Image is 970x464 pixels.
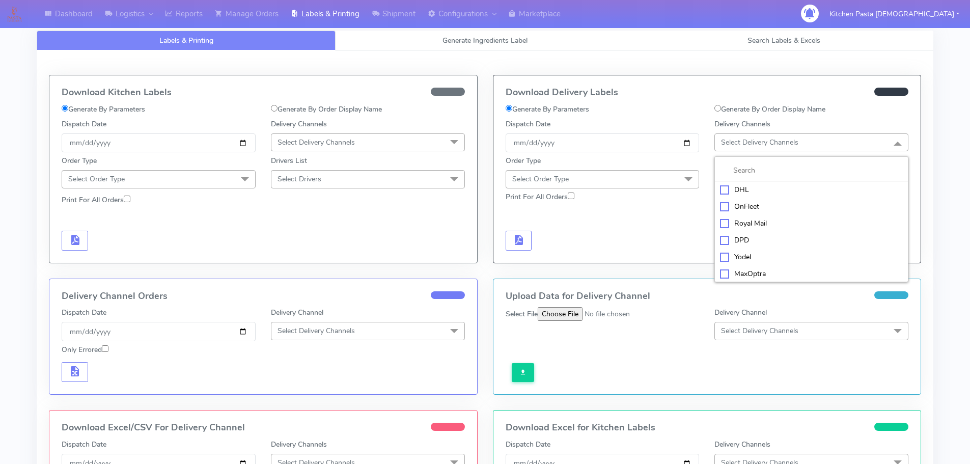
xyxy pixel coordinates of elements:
[506,104,589,115] label: Generate By Parameters
[506,423,909,433] h4: Download Excel for Kitchen Labels
[271,105,278,112] input: Generate By Order Display Name
[714,119,770,129] label: Delivery Channels
[62,439,106,450] label: Dispatch Date
[568,193,574,199] input: Print For All Orders
[68,174,125,184] span: Select Order Type
[721,138,798,147] span: Select Delivery Channels
[506,155,541,166] label: Order Type
[102,345,108,352] input: Only Errored
[62,104,145,115] label: Generate By Parameters
[720,218,903,229] div: Royal Mail
[720,201,903,212] div: OnFleet
[506,88,909,98] h4: Download Delivery Labels
[721,326,798,336] span: Select Delivery Channels
[62,88,465,98] h4: Download Kitchen Labels
[506,192,574,202] label: Print For All Orders
[37,31,933,50] ul: Tabs
[720,165,903,176] input: multiselect-search
[506,439,550,450] label: Dispatch Date
[720,184,903,195] div: DHL
[159,36,213,45] span: Labels & Printing
[62,344,108,355] label: Only Errored
[822,4,967,24] button: Kitchen Pasta [DEMOGRAPHIC_DATA]
[512,174,569,184] span: Select Order Type
[62,291,465,302] h4: Delivery Channel Orders
[62,423,465,433] h4: Download Excel/CSV For Delivery Channel
[62,307,106,318] label: Dispatch Date
[714,307,767,318] label: Delivery Channel
[62,155,97,166] label: Order Type
[714,105,721,112] input: Generate By Order Display Name
[62,105,68,112] input: Generate By Parameters
[506,119,550,129] label: Dispatch Date
[271,307,323,318] label: Delivery Channel
[506,309,538,319] label: Select File
[62,195,130,205] label: Print For All Orders
[271,155,307,166] label: Drivers List
[278,174,321,184] span: Select Drivers
[271,104,382,115] label: Generate By Order Display Name
[714,439,770,450] label: Delivery Channels
[271,119,327,129] label: Delivery Channels
[714,104,825,115] label: Generate By Order Display Name
[720,268,903,279] div: MaxOptra
[124,196,130,202] input: Print For All Orders
[720,235,903,245] div: DPD
[271,439,327,450] label: Delivery Channels
[278,138,355,147] span: Select Delivery Channels
[720,252,903,262] div: Yodel
[506,105,512,112] input: Generate By Parameters
[747,36,820,45] span: Search Labels & Excels
[442,36,528,45] span: Generate Ingredients Label
[278,326,355,336] span: Select Delivery Channels
[506,291,909,302] h4: Upload Data for Delivery Channel
[62,119,106,129] label: Dispatch Date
